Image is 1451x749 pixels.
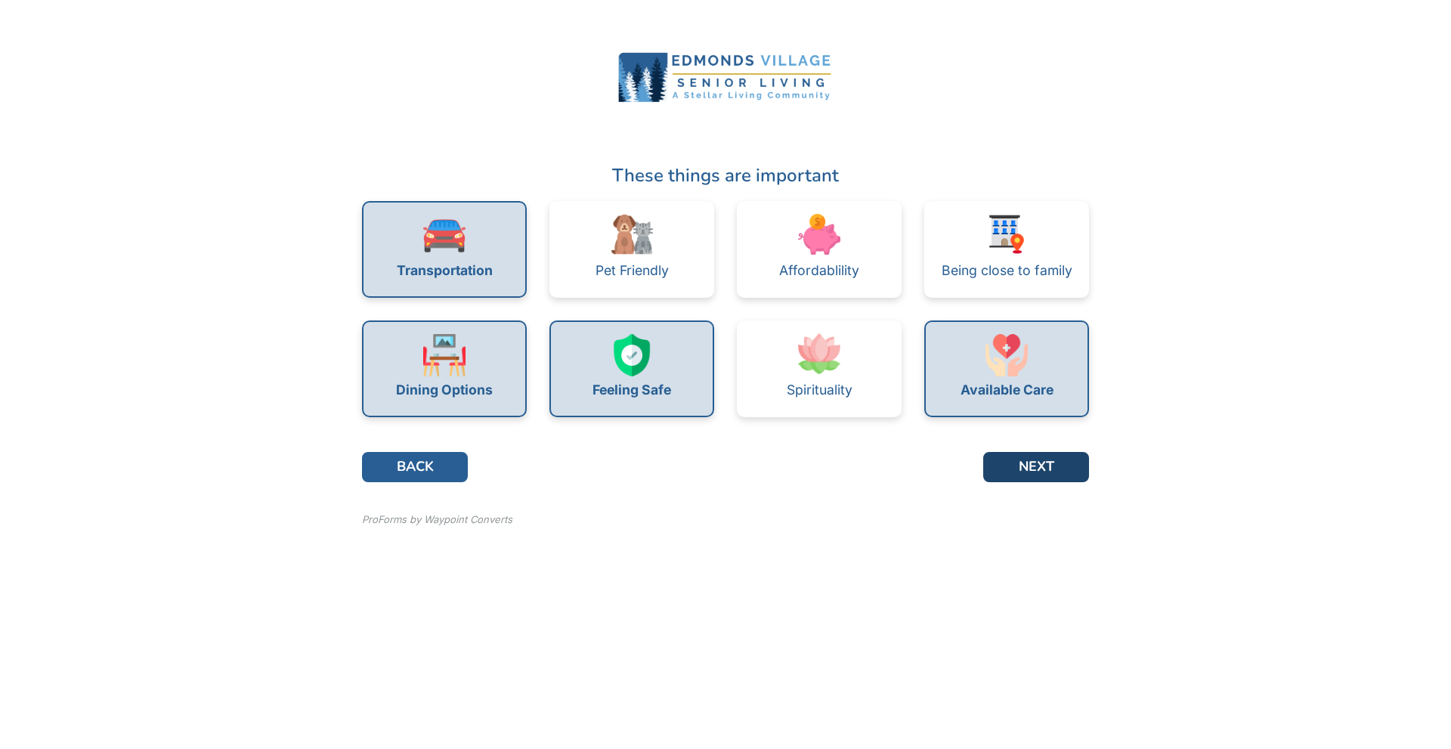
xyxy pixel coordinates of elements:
[779,264,859,277] div: Affordablility
[798,213,840,255] img: 3c451dc1-aae8-49d3-a467-0fc74059418f.png
[983,452,1089,482] button: NEXT
[592,383,671,397] div: Feeling Safe
[787,383,852,397] div: Spirituality
[961,383,1053,397] div: Available Care
[423,334,466,376] img: 89c761e7-9b8b-4a9c-98e4-f16cb1ccd5c5.png
[985,334,1028,376] img: 53b43e13-3596-4737-98db-4743a93b6917.png
[798,333,840,375] img: 408152fd-962e-4097-b432-38a79772b316.png
[362,512,512,528] div: ProForms by Waypoint Converts
[397,264,493,277] div: Transportation
[611,213,653,255] img: da912c8b-40bd-4a2c-a22f-dfb956a20d59.png
[596,264,669,277] div: Pet Friendly
[396,383,493,397] div: Dining Options
[612,39,839,127] img: 979f5f26-d80c-42e1-8ccb-1d03be51ade6.png
[942,264,1072,277] div: Being close to family
[611,334,653,376] img: 393f7d81-3d17-43df-ae46-f848d59306f4.png
[423,215,466,257] img: 241f272d-3c98-49a9-b6c5-ec7e8b799de2.png
[362,452,468,482] button: BACK
[362,162,1089,189] div: These things are important
[985,213,1028,255] img: 9aa9939e-eae4-4523-a681-7dd3e8b283e9.png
